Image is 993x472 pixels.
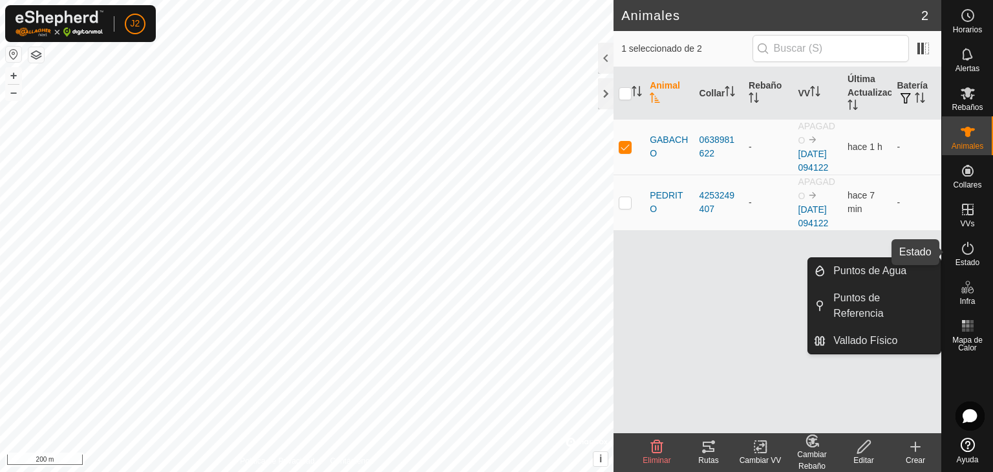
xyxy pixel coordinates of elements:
a: [DATE] 094122 [798,204,829,228]
span: 2 [921,6,928,25]
p-sorticon: Activar para ordenar [725,88,735,98]
img: Logo Gallagher [16,10,103,37]
span: Collares [953,181,981,189]
span: 22 ago 2025, 12:33 [848,190,875,214]
a: Contáctenos [330,455,374,467]
p-sorticon: Activar para ordenar [632,88,642,98]
a: Vallado Físico [826,328,941,354]
th: Rebaño [743,67,793,120]
span: i [599,453,602,464]
span: Eliminar [643,456,670,465]
th: Animal [645,67,694,120]
li: Puntos de Agua [808,258,941,284]
th: Collar [694,67,743,120]
span: PEDRITO [650,189,689,216]
span: Vallado Físico [833,333,897,349]
div: - [749,196,787,209]
th: Batería [892,67,941,120]
button: + [6,68,21,83]
span: APAGADO [798,177,835,201]
th: VV [793,67,842,120]
div: Editar [838,455,890,466]
span: Infra [959,297,975,305]
div: Rutas [683,455,734,466]
a: [DATE] 094122 [798,149,829,173]
p-sorticon: Activar para ordenar [848,102,858,112]
li: Vallado Físico [808,328,941,354]
span: Mapa de Calor [945,336,990,352]
p-sorticon: Activar para ordenar [915,94,925,105]
h2: Animales [621,8,921,23]
span: GABACHO [650,133,689,160]
img: hasta [807,134,818,145]
span: VVs [960,220,974,228]
a: Puntos de Referencia [826,285,941,327]
td: - [892,119,941,175]
button: Capas del Mapa [28,47,44,63]
div: Crear [890,455,941,466]
a: Política de Privacidad [240,455,314,467]
span: Animales [952,142,983,150]
span: APAGADO [798,121,835,145]
input: Buscar (S) [753,35,909,62]
button: i [593,452,608,466]
button: Restablecer Mapa [6,47,21,62]
button: – [6,85,21,100]
div: Cambiar VV [734,455,786,466]
div: - [749,140,787,154]
span: Rebaños [952,103,983,111]
div: Cambiar Rebaño [786,449,838,472]
div: 4253249407 [699,189,738,216]
span: 22 ago 2025, 11:32 [848,142,882,152]
span: Alertas [956,65,979,72]
span: Puntos de Agua [833,263,906,279]
th: Última Actualización [842,67,892,120]
p-sorticon: Activar para ordenar [650,94,660,105]
span: J2 [131,17,140,30]
td: - [892,175,941,230]
span: 1 seleccionado de 2 [621,42,752,56]
span: Ayuda [957,456,979,464]
li: Puntos de Referencia [808,285,941,327]
img: hasta [807,190,818,200]
span: Horarios [953,26,982,34]
span: Estado [956,259,979,266]
div: 0638981622 [699,133,738,160]
p-sorticon: Activar para ordenar [810,88,820,98]
p-sorticon: Activar para ordenar [749,94,759,105]
a: Puntos de Agua [826,258,941,284]
a: Ayuda [942,433,993,469]
span: Puntos de Referencia [833,290,933,321]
